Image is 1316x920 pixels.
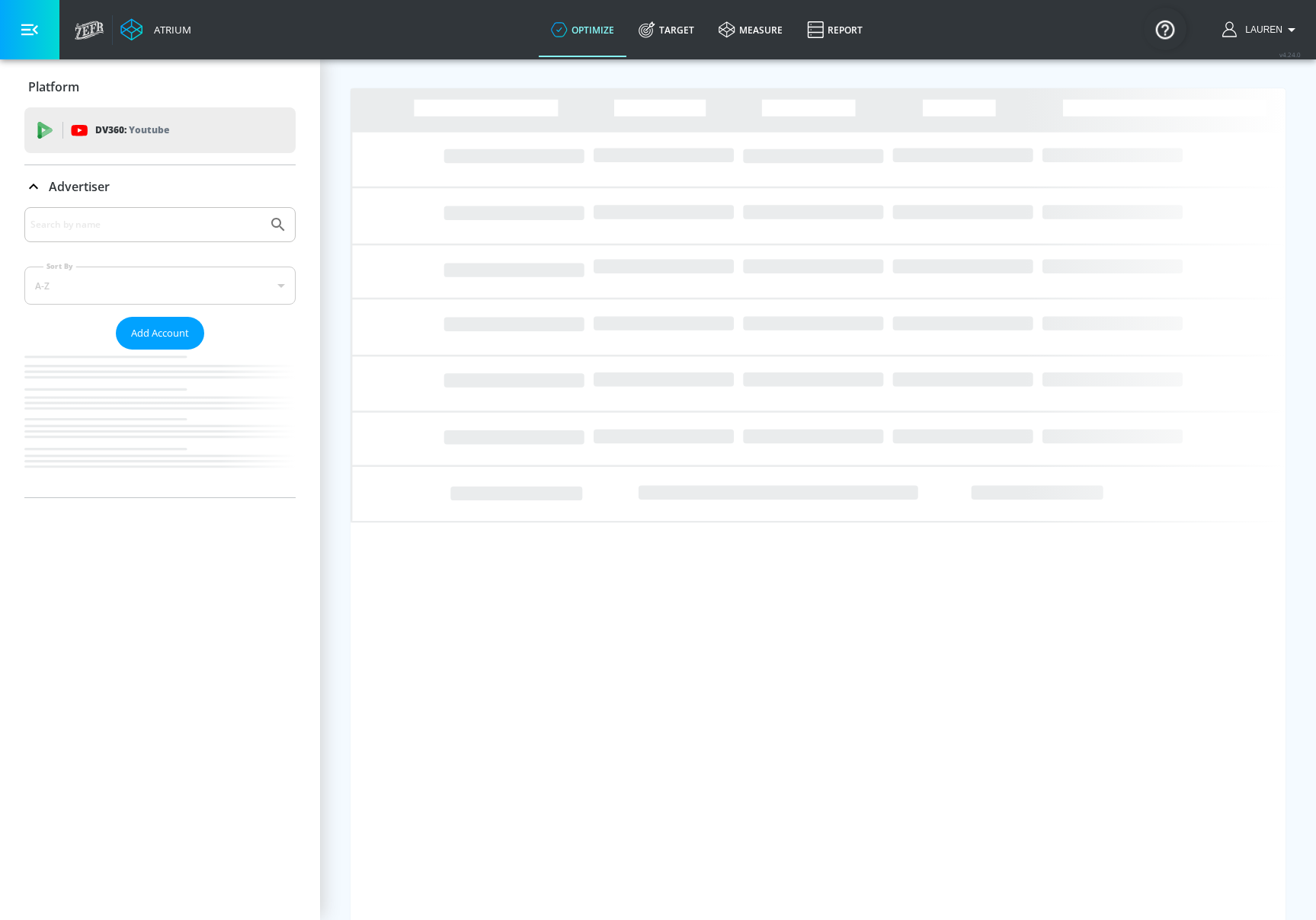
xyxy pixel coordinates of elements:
[120,18,191,41] a: Atrium
[24,107,296,153] div: DV360: Youtube
[795,2,875,57] a: Report
[24,267,296,305] div: A-Z
[49,178,110,195] p: Advertiser
[539,2,626,57] a: optimize
[24,65,296,108] div: Platform
[1279,50,1301,59] span: v 4.24.0
[1239,24,1282,35] span: login as: lauren.bacher@zefr.com
[43,261,76,271] label: Sort By
[30,215,261,235] input: Search by name
[626,2,706,57] a: Target
[28,78,79,95] p: Platform
[148,23,191,37] div: Atrium
[706,2,795,57] a: measure
[24,207,296,497] div: Advertiser
[24,350,296,497] nav: list of Advertiser
[131,324,189,342] span: Add Account
[24,165,296,208] div: Advertiser
[1222,21,1301,39] button: Lauren
[95,122,169,139] p: DV360:
[116,317,204,350] button: Add Account
[129,122,169,138] p: Youtube
[1144,8,1186,50] button: Open Resource Center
